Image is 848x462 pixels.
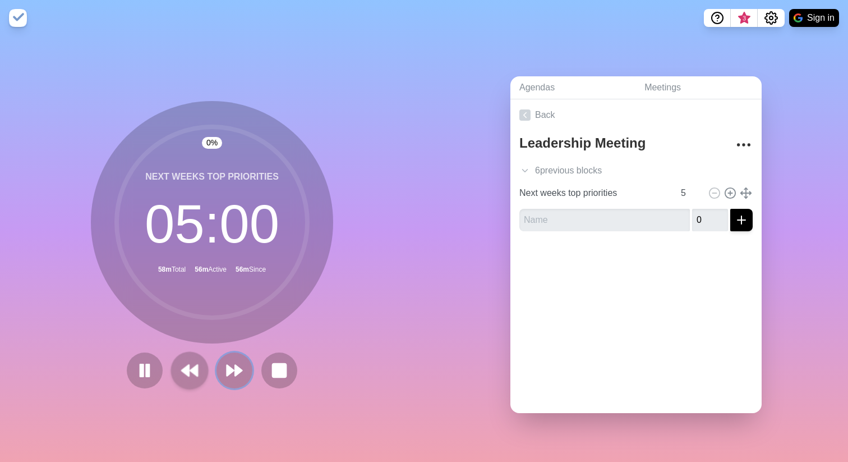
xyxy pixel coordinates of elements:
[740,14,749,23] span: 3
[519,209,690,231] input: Name
[676,182,703,204] input: Mins
[732,134,755,156] button: More
[789,9,839,27] button: Sign in
[9,9,27,27] img: timeblocks logo
[510,159,762,182] div: 6 previous block
[692,209,728,231] input: Mins
[758,9,785,27] button: Settings
[515,182,674,204] input: Name
[510,76,635,99] a: Agendas
[731,9,758,27] button: What’s new
[635,76,762,99] a: Meetings
[510,99,762,131] a: Back
[794,13,803,22] img: google logo
[597,164,602,177] span: s
[704,9,731,27] button: Help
